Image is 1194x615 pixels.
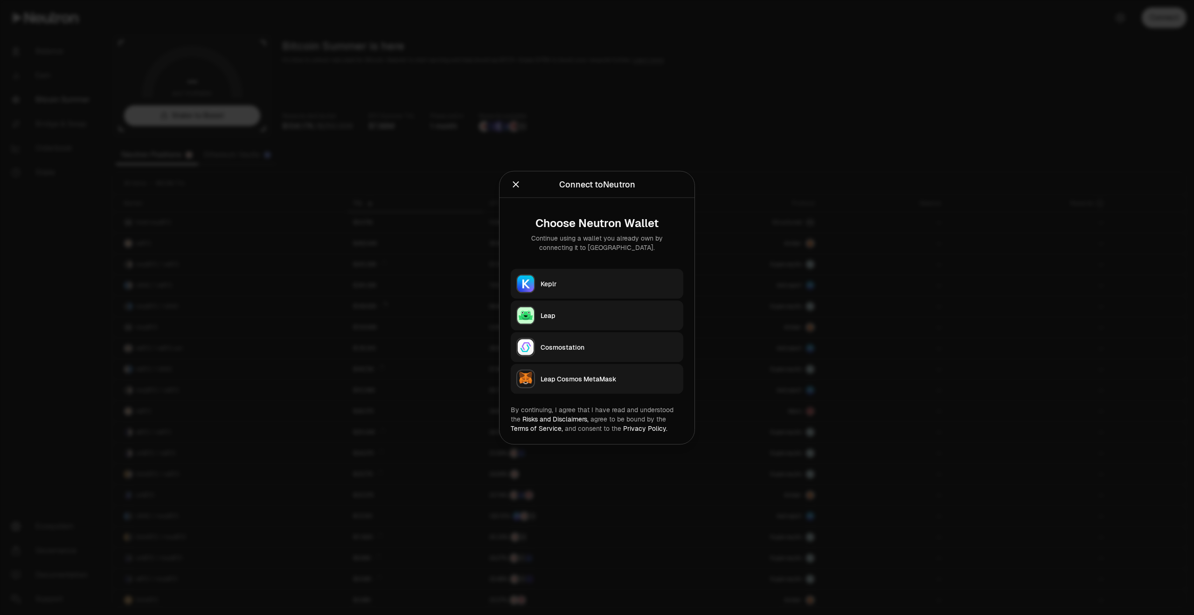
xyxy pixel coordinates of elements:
[517,307,534,324] img: Leap
[541,342,678,352] div: Cosmostation
[517,275,534,292] img: Keplr
[517,370,534,387] img: Leap Cosmos MetaMask
[511,300,683,330] button: LeapLeap
[511,405,683,433] div: By continuing, I agree that I have read and understood the agree to be bound by the and consent t...
[511,332,683,362] button: CosmostationCosmostation
[511,269,683,298] button: KeplrKeplr
[511,364,683,394] button: Leap Cosmos MetaMaskLeap Cosmos MetaMask
[511,178,521,191] button: Close
[522,415,589,423] a: Risks and Disclaimers,
[541,311,678,320] div: Leap
[518,233,676,252] div: Continue using a wallet you already own by connecting it to [GEOGRAPHIC_DATA].
[541,374,678,383] div: Leap Cosmos MetaMask
[518,216,676,229] div: Choose Neutron Wallet
[517,339,534,355] img: Cosmostation
[511,424,563,432] a: Terms of Service,
[541,279,678,288] div: Keplr
[559,178,635,191] div: Connect to Neutron
[623,424,667,432] a: Privacy Policy.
